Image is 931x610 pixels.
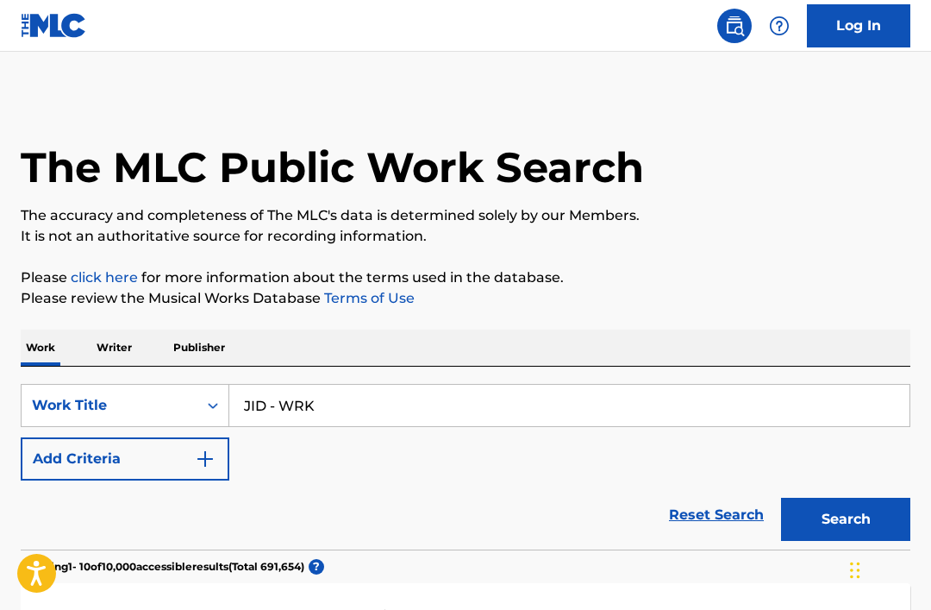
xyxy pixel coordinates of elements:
[309,559,324,575] span: ?
[21,141,644,193] h1: The MLC Public Work Search
[21,559,304,575] p: Showing 1 - 10 of 10,000 accessible results (Total 691,654 )
[845,527,931,610] iframe: Chat Widget
[21,13,87,38] img: MLC Logo
[321,290,415,306] a: Terms of Use
[850,544,860,596] div: Drag
[660,496,772,534] a: Reset Search
[781,498,910,541] button: Search
[717,9,752,43] a: Public Search
[168,330,230,366] p: Publisher
[32,395,187,416] div: Work Title
[195,449,216,469] img: 9d2ae6d4665cec9f34b9.svg
[21,288,910,309] p: Please review the Musical Works Database
[807,4,910,47] a: Log In
[91,330,137,366] p: Writer
[21,437,229,481] button: Add Criteria
[21,205,910,226] p: The accuracy and completeness of The MLC's data is determined solely by our Members.
[21,384,910,550] form: Search Form
[21,267,910,288] p: Please for more information about the terms used in the database.
[762,9,797,43] div: Help
[21,226,910,247] p: It is not an authoritative source for recording information.
[21,330,60,366] p: Work
[71,269,138,286] a: click here
[769,16,790,36] img: help
[724,16,745,36] img: search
